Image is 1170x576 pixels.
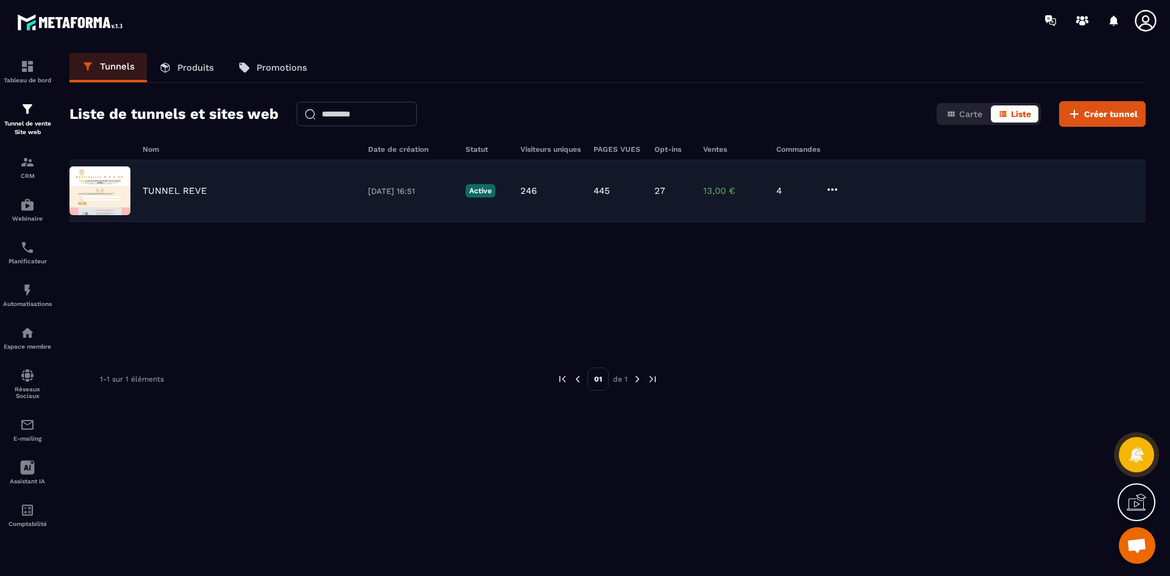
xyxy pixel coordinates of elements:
[776,185,813,196] p: 4
[3,478,52,485] p: Assistant IA
[1119,527,1155,564] div: Ouvrir le chat
[20,102,35,116] img: formation
[177,62,214,73] p: Produits
[3,258,52,265] p: Planificateur
[226,53,319,82] a: Promotions
[3,300,52,307] p: Automatisations
[654,185,665,196] p: 27
[1011,109,1031,119] span: Liste
[20,418,35,432] img: email
[100,375,164,383] p: 1-1 sur 1 éléments
[647,374,658,385] img: next
[939,105,990,123] button: Carte
[3,316,52,359] a: automationsautomationsEspace membre
[587,368,609,391] p: 01
[20,59,35,74] img: formation
[20,325,35,340] img: automations
[368,187,453,196] p: [DATE] 16:51
[466,145,508,154] h6: Statut
[3,343,52,350] p: Espace membre
[632,374,643,385] img: next
[594,185,610,196] p: 445
[3,359,52,408] a: social-networksocial-networkRéseaux Sociaux
[3,93,52,146] a: formationformationTunnel de vente Site web
[3,119,52,137] p: Tunnel de vente Site web
[368,145,453,154] h6: Date de création
[703,185,764,196] p: 13,00 €
[1084,108,1138,120] span: Créer tunnel
[69,102,278,126] h2: Liste de tunnels et sites web
[959,109,982,119] span: Carte
[20,368,35,383] img: social-network
[3,231,52,274] a: schedulerschedulerPlanificateur
[3,188,52,231] a: automationsautomationsWebinaire
[20,503,35,517] img: accountant
[3,77,52,84] p: Tableau de bord
[69,53,147,82] a: Tunnels
[143,185,207,196] p: TUNNEL REVE
[613,374,628,384] p: de 1
[3,274,52,316] a: automationsautomationsAutomatisations
[257,62,307,73] p: Promotions
[3,408,52,451] a: emailemailE-mailing
[3,435,52,442] p: E-mailing
[3,146,52,188] a: formationformationCRM
[520,185,537,196] p: 246
[3,451,52,494] a: Assistant IA
[143,145,356,154] h6: Nom
[20,283,35,297] img: automations
[991,105,1038,123] button: Liste
[3,50,52,93] a: formationformationTableau de bord
[3,215,52,222] p: Webinaire
[3,386,52,399] p: Réseaux Sociaux
[1059,101,1146,127] button: Créer tunnel
[703,145,764,154] h6: Ventes
[776,145,820,154] h6: Commandes
[520,145,581,154] h6: Visiteurs uniques
[466,184,495,197] p: Active
[557,374,568,385] img: prev
[594,145,642,154] h6: PAGES VUES
[69,166,130,215] img: image
[572,374,583,385] img: prev
[17,11,127,34] img: logo
[20,197,35,212] img: automations
[654,145,691,154] h6: Opt-ins
[100,61,135,72] p: Tunnels
[3,172,52,179] p: CRM
[3,521,52,527] p: Comptabilité
[3,494,52,536] a: accountantaccountantComptabilité
[147,53,226,82] a: Produits
[20,240,35,255] img: scheduler
[20,155,35,169] img: formation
